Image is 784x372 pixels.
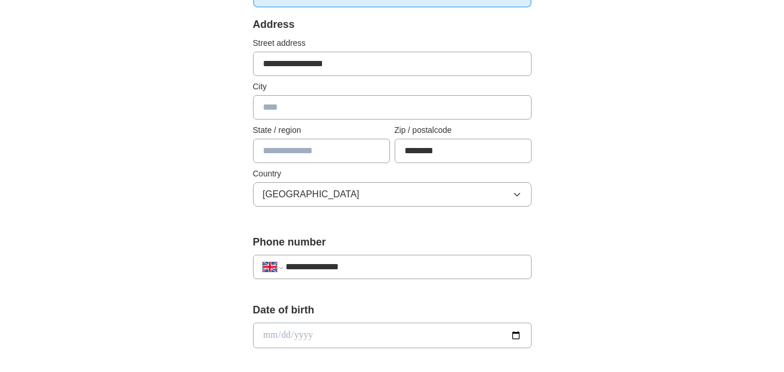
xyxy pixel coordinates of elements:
[253,37,532,49] label: Street address
[253,124,390,136] label: State / region
[395,124,532,136] label: Zip / postalcode
[253,81,532,93] label: City
[253,17,532,32] div: Address
[253,302,532,318] label: Date of birth
[253,234,532,250] label: Phone number
[253,182,532,207] button: [GEOGRAPHIC_DATA]
[253,168,532,180] label: Country
[263,187,360,201] span: [GEOGRAPHIC_DATA]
